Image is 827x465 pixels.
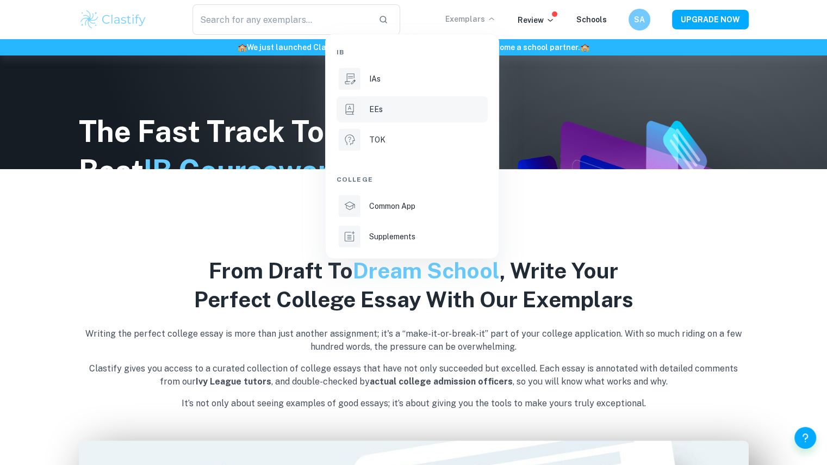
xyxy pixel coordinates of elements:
p: EEs [369,103,383,115]
p: Supplements [369,231,415,243]
a: EEs [337,96,488,122]
a: Common App [337,193,488,219]
a: Supplements [337,224,488,250]
span: IB [337,47,344,57]
a: IAs [337,66,488,92]
p: Common App [369,200,415,212]
a: TOK [337,127,488,153]
span: College [337,175,373,184]
p: TOK [369,134,385,146]
p: IAs [369,73,381,85]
